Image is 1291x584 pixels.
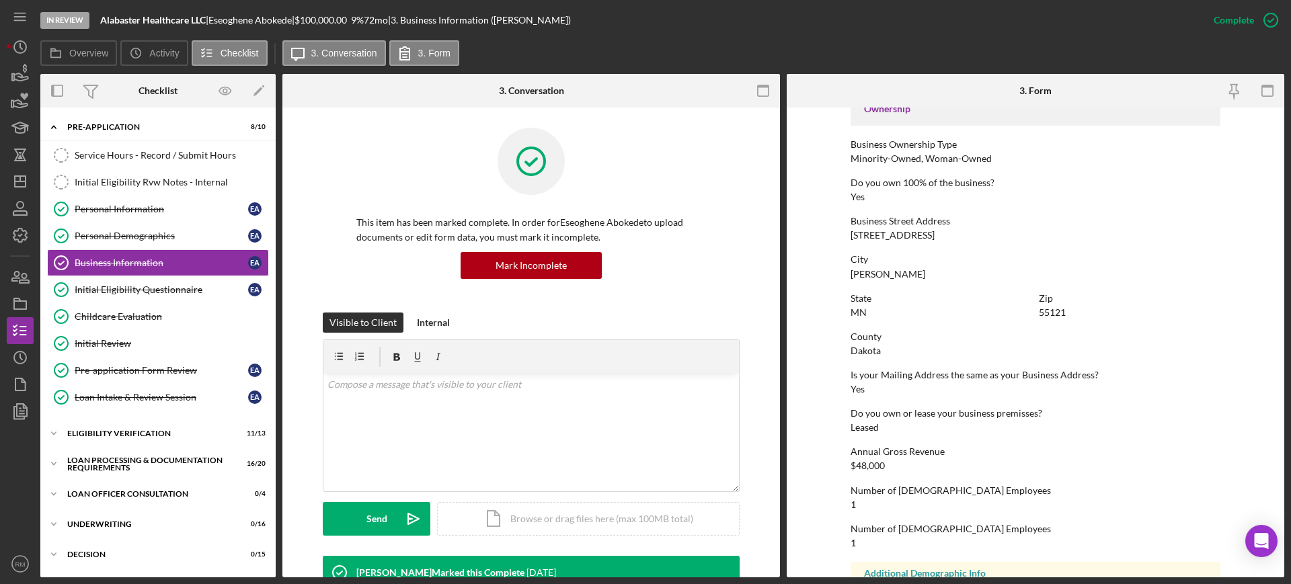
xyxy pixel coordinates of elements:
div: Additional Demographic Info [864,568,1207,579]
button: 3. Form [389,40,459,66]
button: 3. Conversation [282,40,386,66]
div: Eseoghene Abokede | [208,15,295,26]
div: City [851,254,1220,265]
a: Business InformationEA [47,249,269,276]
div: Annual Gross Revenue [851,446,1220,457]
div: Internal [417,312,450,333]
div: E A [248,202,262,216]
button: Mark Incomplete [461,252,602,279]
div: Initial Eligibility Rvw Notes - Internal [75,177,268,187]
div: Business Street Address [851,216,1220,226]
div: Leased [851,422,879,433]
div: 8 / 10 [241,123,266,131]
a: Initial Review [47,330,269,357]
div: Complete [1214,7,1254,34]
div: E A [248,229,262,243]
div: Business Information [75,257,248,268]
div: 72 mo [364,15,388,26]
b: Alabaster Healthcare LLC [100,14,206,26]
button: Complete [1200,7,1284,34]
div: [PERSON_NAME] [851,269,925,280]
div: | 3. Business Information ([PERSON_NAME]) [388,15,571,26]
div: 1 [851,499,856,510]
div: County [851,331,1220,342]
div: [STREET_ADDRESS] [851,230,935,241]
div: Loan Processing & Documentation Requirements [67,456,232,472]
div: Mark Incomplete [496,252,567,279]
div: 16 / 20 [241,460,266,468]
a: Loan Intake & Review SessionEA [47,384,269,411]
div: $100,000.00 [295,15,351,26]
a: Childcare Evaluation [47,303,269,330]
div: Business Ownership Type [851,139,1220,150]
div: 3. Form [1019,85,1052,96]
div: Dakota [851,345,881,356]
button: Checklist [192,40,268,66]
div: Do you own or lease your business premisses? [851,408,1220,419]
div: Loan Intake & Review Session [75,392,248,403]
button: Send [323,502,430,536]
label: Activity [149,48,179,58]
div: Decision [67,550,232,558]
a: Initial Eligibility Rvw Notes - Internal [47,169,269,196]
div: Yes [851,192,865,202]
label: Checklist [221,48,259,58]
div: Personal Demographics [75,231,248,241]
div: $48,000 [851,460,885,471]
text: RM [15,560,26,568]
div: Pre-Application [67,123,232,131]
div: Visible to Client [329,312,397,333]
div: Loan Officer Consultation [67,490,232,498]
div: Checklist [139,85,178,96]
div: Pre-application Form Review [75,365,248,376]
div: Service Hours - Record / Submit Hours [75,150,268,161]
div: E A [248,364,262,377]
div: Personal Information [75,204,248,214]
div: Childcare Evaluation [75,311,268,322]
div: Send [366,502,387,536]
a: Initial Eligibility QuestionnaireEA [47,276,269,303]
div: Yes [851,384,865,394]
div: Initial Review [75,338,268,349]
div: 55121 [1039,307,1066,318]
label: 3. Form [418,48,451,58]
a: Pre-application Form ReviewEA [47,357,269,384]
div: Zip [1039,293,1220,304]
div: 0 / 16 [241,520,266,528]
div: Number of [DEMOGRAPHIC_DATA] Employees [851,485,1220,496]
div: 1 [851,538,856,548]
div: Ownership [864,103,1207,114]
div: Open Intercom Messenger [1245,525,1278,557]
div: Minority-Owned, Woman-Owned [851,153,992,164]
div: Initial Eligibility Questionnaire [75,284,248,295]
a: Service Hours - Record / Submit Hours [47,142,269,169]
a: Personal DemographicsEA [47,222,269,249]
div: Number of [DEMOGRAPHIC_DATA] Employees [851,524,1220,534]
div: In Review [40,12,89,29]
div: E A [248,390,262,404]
label: 3. Conversation [311,48,377,58]
button: RM [7,550,34,577]
p: This item has been marked complete. In order for Eseoghene Abokede to upload documents or edit fo... [356,215,706,245]
div: 11 / 13 [241,429,266,437]
time: 2025-06-02 20:53 [526,567,556,578]
label: Overview [69,48,108,58]
button: Overview [40,40,117,66]
a: Personal InformationEA [47,196,269,222]
div: MN [851,307,867,318]
div: | [100,15,208,26]
div: 0 / 4 [241,490,266,498]
button: Internal [410,312,457,333]
div: [PERSON_NAME] Marked this Complete [356,567,524,578]
div: Do you own 100% of the business? [851,177,1220,188]
div: 3. Conversation [499,85,564,96]
div: Underwriting [67,520,232,528]
div: E A [248,283,262,296]
div: E A [248,256,262,269]
button: Visible to Client [323,312,403,333]
div: Is your Mailing Address the same as your Business Address? [851,370,1220,380]
div: Eligibility Verification [67,429,232,437]
div: 9 % [351,15,364,26]
div: 0 / 15 [241,550,266,558]
div: State [851,293,1032,304]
